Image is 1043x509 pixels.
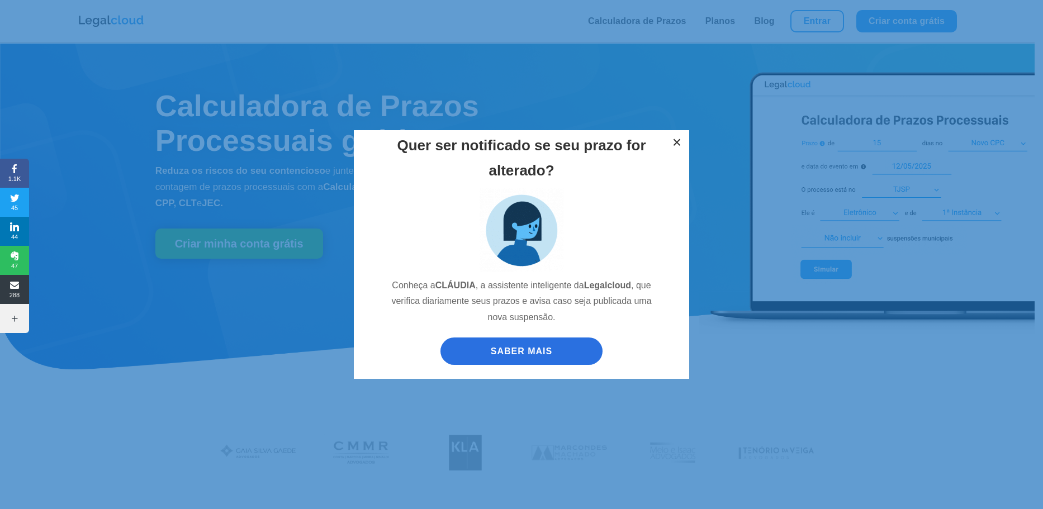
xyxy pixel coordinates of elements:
strong: Legalcloud [584,280,631,290]
h2: Quer ser notificado se seu prazo for alterado? [385,133,658,188]
a: SABER MAIS [440,337,603,365]
strong: CLÁUDIA [435,280,476,290]
img: claudia_assistente [480,188,563,272]
p: Conheça a , a assistente inteligente da , que verifica diariamente seus prazos e avisa caso seja ... [385,278,658,335]
button: × [665,130,689,155]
